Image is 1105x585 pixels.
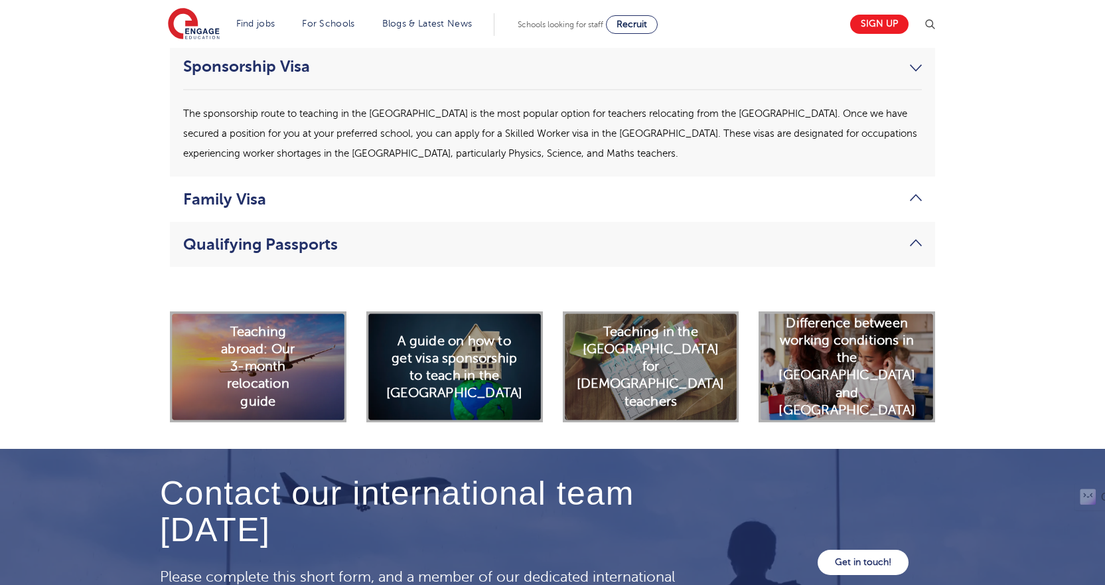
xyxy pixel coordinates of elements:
[577,323,725,410] h2: Teaching in the [GEOGRAPHIC_DATA] for [DEMOGRAPHIC_DATA] teachers
[759,361,935,373] a: Difference between working conditions in the [GEOGRAPHIC_DATA] and [GEOGRAPHIC_DATA]
[160,475,686,548] h4: Contact our international team [DATE]
[563,361,739,373] a: Teaching in the [GEOGRAPHIC_DATA] for [DEMOGRAPHIC_DATA] teachers
[818,550,909,575] a: Get in touch!
[382,19,473,29] a: Blogs & Latest News
[183,235,922,254] a: Qualifying Passports
[850,15,909,34] a: Sign up
[302,19,354,29] a: For Schools
[518,20,603,29] span: Schools looking for staff
[183,57,922,76] a: Sponsorship Visa
[366,361,543,373] a: A guide on how to get visa sponsorship to teach in the [GEOGRAPHIC_DATA]
[617,19,647,29] span: Recruit
[183,190,922,209] a: Family Visa
[170,361,346,373] a: Teaching abroad: Our 3-month relocation guide
[214,323,302,410] h2: Teaching abroad: Our 3-month relocation guide
[386,332,522,402] h2: A guide on how to get visa sponsorship to teach in the [GEOGRAPHIC_DATA]
[183,104,922,163] p: The sponsorship route to teaching in the [GEOGRAPHIC_DATA] is the most popular option for teacher...
[236,19,275,29] a: Find jobs
[168,8,220,41] img: Engage Education
[778,315,915,420] h2: Difference between working conditions in the [GEOGRAPHIC_DATA] and [GEOGRAPHIC_DATA]
[606,15,658,34] a: Recruit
